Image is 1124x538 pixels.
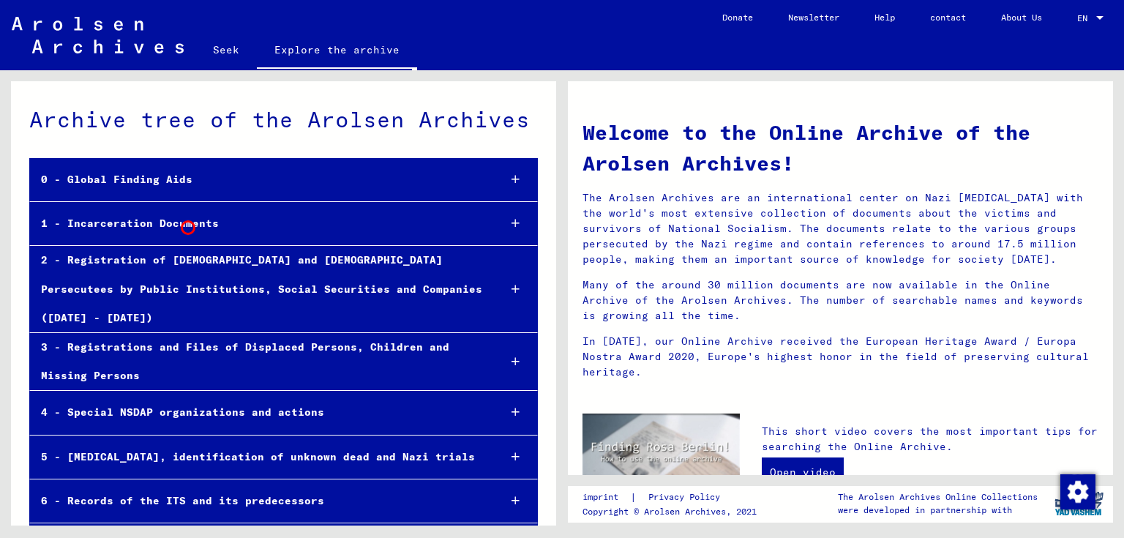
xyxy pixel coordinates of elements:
a: Explore the archive [257,32,417,70]
font: Copyright © Arolsen Archives, 2021 [582,506,757,517]
font: 6 - Records of the ITS and its predecessors [41,494,324,507]
font: imprint [582,491,618,502]
font: 4 - Special NSDAP organizations and actions [41,406,324,419]
font: Seek [213,43,239,56]
font: Welcome to the Online Archive of the Arolsen Archives! [582,119,1030,176]
font: The Arolsen Archives are an international center on Nazi [MEDICAL_DATA] with the world's most ext... [582,191,1083,266]
a: imprint [582,490,630,505]
font: EN [1077,12,1087,23]
font: 5 - [MEDICAL_DATA], identification of unknown dead and Nazi trials [41,450,475,463]
font: contact [930,12,966,23]
font: This short video covers the most important tips for searching the Online Archive. [762,425,1098,453]
font: 2 - Registration of [DEMOGRAPHIC_DATA] and [DEMOGRAPHIC_DATA] Persecutees by Public Institutions,... [41,253,482,324]
img: video.jpg [582,414,740,499]
font: Donate [722,12,753,23]
img: yv_logo.png [1052,485,1106,522]
font: 1 - Incarceration Documents [41,217,219,230]
font: | [630,490,637,504]
font: About Us [1001,12,1042,23]
font: 0 - Global Finding Aids [41,173,192,186]
a: Seek [195,32,257,67]
font: Open video [770,466,836,479]
font: Archive tree of the Arolsen Archives [29,105,530,133]
font: Many of the around 30 million documents are now available in the Online Archive of the Arolsen Ar... [582,278,1083,322]
font: Explore the archive [274,43,400,56]
font: In [DATE], our Online Archive received the European Heritage Award / Europa Nostra Award 2020, Eu... [582,335,1089,378]
a: Privacy Policy [637,490,738,505]
a: Open video [762,457,844,487]
font: Newsletter [788,12,839,23]
font: Help [874,12,895,23]
font: were developed in partnership with [838,504,1012,515]
font: 3 - Registrations and Files of Displaced Persons, Children and Missing Persons [41,340,449,382]
font: The Arolsen Archives Online Collections [838,491,1038,502]
img: Change consent [1060,474,1095,509]
img: Arolsen_neg.svg [12,17,184,53]
font: Privacy Policy [648,491,720,502]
